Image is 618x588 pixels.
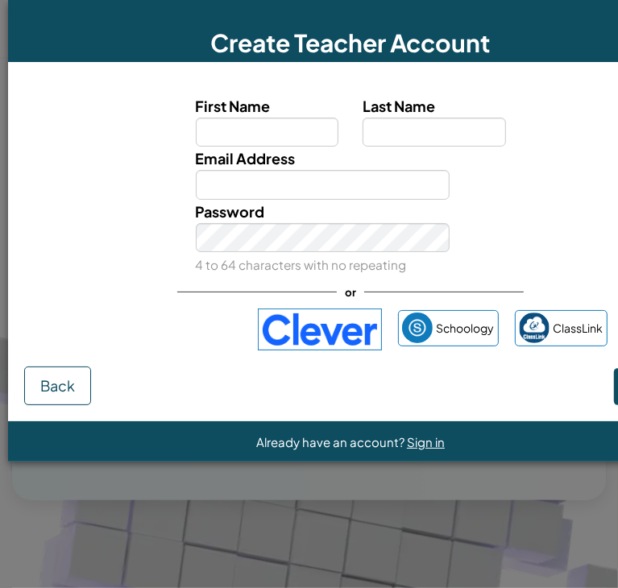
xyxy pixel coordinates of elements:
[196,149,296,168] span: Email Address
[196,257,407,272] small: 4 to 64 characters with no repeating
[40,376,75,395] span: Back
[554,317,603,340] span: ClassLink
[24,366,91,405] button: Back
[402,313,433,343] img: schoology.png
[437,317,495,340] span: Schoology
[407,434,445,449] a: Sign in
[196,97,271,115] span: First Name
[519,313,550,343] img: classlink-logo-small.png
[196,202,265,221] span: Password
[86,312,250,347] iframe: Sign in with Google Button
[258,308,382,350] img: clever-logo-blue.png
[256,434,407,449] span: Already have an account?
[211,27,491,58] span: Create Teacher Account
[363,97,435,115] span: Last Name
[337,280,364,304] span: or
